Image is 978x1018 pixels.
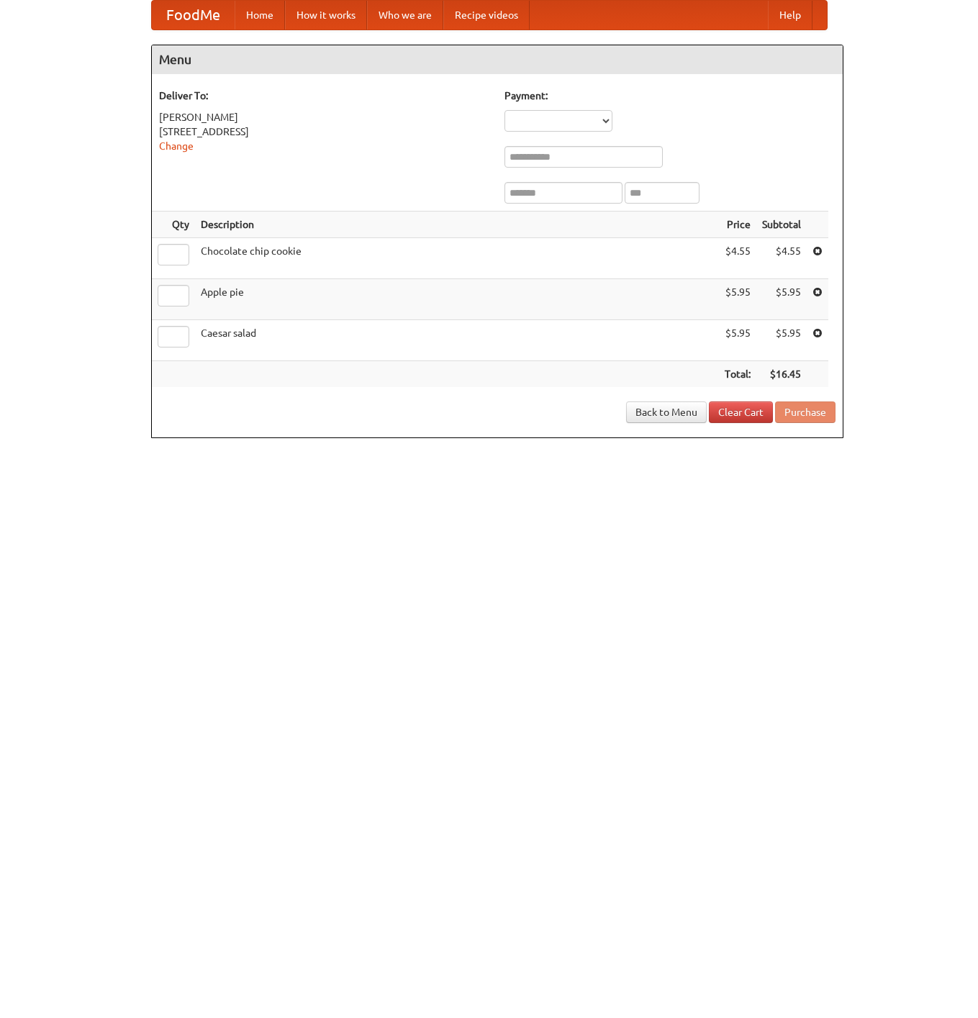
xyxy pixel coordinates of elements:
[195,212,719,238] th: Description
[756,212,807,238] th: Subtotal
[775,401,836,423] button: Purchase
[756,279,807,320] td: $5.95
[719,238,756,279] td: $4.55
[443,1,530,29] a: Recipe videos
[768,1,812,29] a: Help
[719,279,756,320] td: $5.95
[195,238,719,279] td: Chocolate chip cookie
[719,361,756,388] th: Total:
[719,212,756,238] th: Price
[626,401,707,423] a: Back to Menu
[719,320,756,361] td: $5.95
[159,140,194,152] a: Change
[195,279,719,320] td: Apple pie
[504,88,836,103] h5: Payment:
[756,238,807,279] td: $4.55
[367,1,443,29] a: Who we are
[152,212,195,238] th: Qty
[159,110,490,124] div: [PERSON_NAME]
[159,124,490,139] div: [STREET_ADDRESS]
[195,320,719,361] td: Caesar salad
[152,45,843,74] h4: Menu
[235,1,285,29] a: Home
[152,1,235,29] a: FoodMe
[709,401,773,423] a: Clear Cart
[159,88,490,103] h5: Deliver To:
[756,361,807,388] th: $16.45
[756,320,807,361] td: $5.95
[285,1,367,29] a: How it works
